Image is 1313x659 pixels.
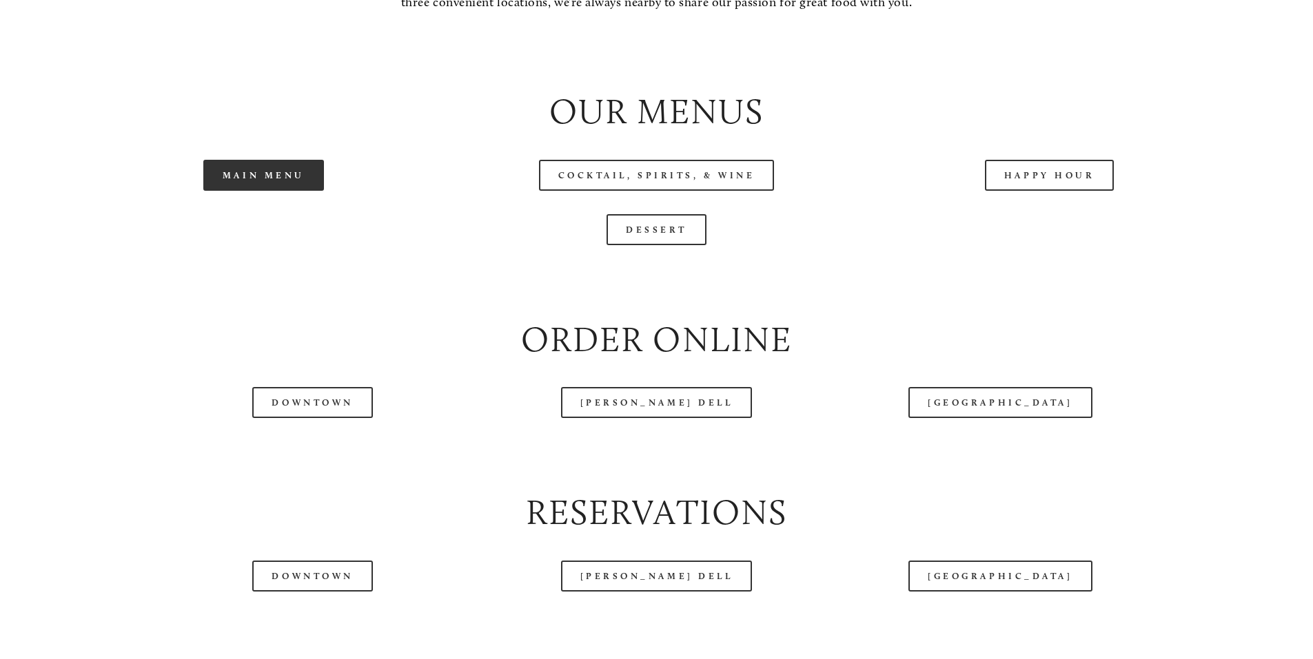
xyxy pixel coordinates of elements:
a: [GEOGRAPHIC_DATA] [908,387,1092,418]
a: Dessert [607,214,706,245]
a: Cocktail, Spirits, & Wine [539,160,775,191]
h2: Order Online [79,315,1234,364]
a: [PERSON_NAME] Dell [561,387,753,418]
a: [PERSON_NAME] Dell [561,561,753,592]
a: Downtown [252,387,372,418]
a: Main Menu [203,160,324,191]
a: [GEOGRAPHIC_DATA] [908,561,1092,592]
a: Downtown [252,561,372,592]
a: Happy Hour [985,160,1114,191]
h2: Reservations [79,488,1234,537]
